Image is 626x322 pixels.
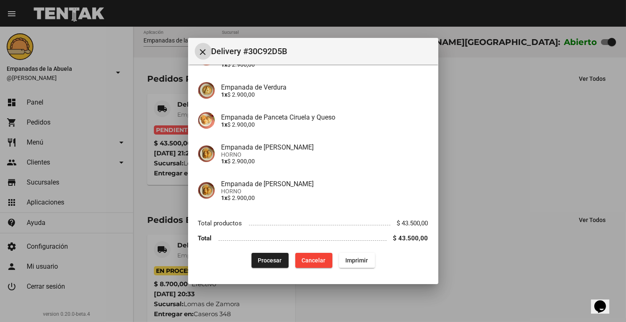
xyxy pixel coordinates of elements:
li: Total $ 43.500,00 [198,231,428,246]
button: Cancelar [295,253,332,268]
mat-icon: Cerrar [198,47,208,57]
b: 1x [221,121,228,128]
h4: Empanada de Verdura [221,83,428,91]
button: Imprimir [339,253,375,268]
h4: Empanada de [PERSON_NAME] [221,180,428,188]
img: 80da8329-9e11-41ab-9a6e-ba733f0c0218.jpg [198,82,215,99]
span: Cancelar [302,257,326,264]
p: $ 2.900,00 [221,195,428,201]
b: 1x [221,91,228,98]
span: Delivery #30C92D5B [211,45,432,58]
b: 1x [221,158,228,165]
li: Total productos $ 43.500,00 [198,215,428,231]
p: $ 2.900,00 [221,121,428,128]
h4: Empanada de [PERSON_NAME] [221,143,428,151]
span: Procesar [258,257,282,264]
h4: Empanada de Panceta Ciruela y Queso [221,113,428,121]
iframe: chat widget [591,289,618,314]
img: f753fea7-0f09-41b3-9a9e-ddb84fc3b359.jpg [198,145,215,162]
span: Imprimir [346,257,368,264]
img: a07d0382-12a7-4aaa-a9a8-9d363701184e.jpg [198,112,215,129]
b: 1x [221,61,228,68]
button: Cerrar [195,43,211,60]
p: $ 2.900,00 [221,61,428,68]
button: Procesar [251,253,289,268]
span: HORNO [221,188,428,195]
span: HORNO [221,151,428,158]
b: 1x [221,195,228,201]
p: $ 2.900,00 [221,91,428,98]
img: f753fea7-0f09-41b3-9a9e-ddb84fc3b359.jpg [198,182,215,199]
p: $ 2.900,00 [221,158,428,165]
